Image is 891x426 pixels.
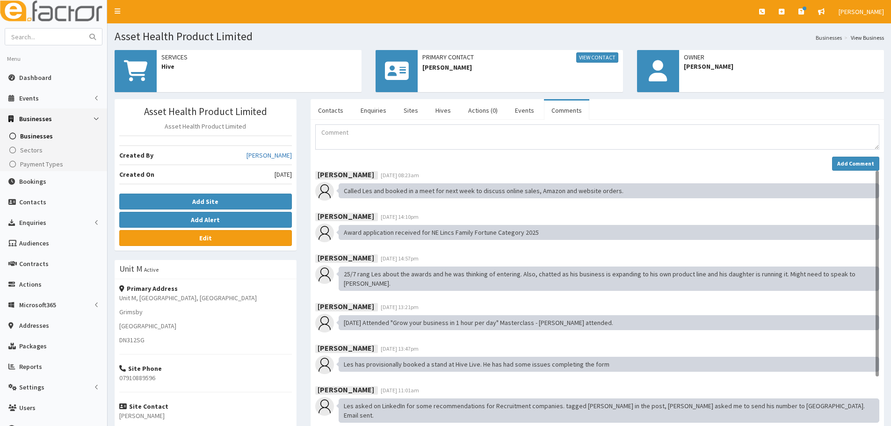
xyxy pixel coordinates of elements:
[339,315,879,330] div: [DATE] Attended "Grow your business in 1 hour per day" Masterclass - [PERSON_NAME] attended.
[20,160,63,168] span: Payment Types
[2,129,107,143] a: Businesses
[842,34,884,42] li: View Business
[353,101,394,120] a: Enquiries
[119,265,143,273] h3: Unit M
[246,151,292,160] a: [PERSON_NAME]
[119,373,292,383] p: 07910889596
[339,398,879,423] div: Les asked on LinkedIn for some recommendations for Recruitment companies. tagged [PERSON_NAME] in...
[19,239,49,247] span: Audiences
[381,303,419,310] span: [DATE] 13:21pm
[19,383,44,391] span: Settings
[161,62,357,71] span: Hive
[19,404,36,412] span: Users
[2,157,107,171] a: Payment Types
[428,101,458,120] a: Hives
[311,101,351,120] a: Contacts
[381,255,419,262] span: [DATE] 14:57pm
[119,335,292,345] p: DN312SG
[396,101,426,120] a: Sites
[832,157,879,171] button: Add Comment
[339,225,879,240] div: Award application received for NE Lincs Family Fortune Category 2025
[19,301,56,309] span: Microsoft365
[318,385,374,394] b: [PERSON_NAME]
[839,7,884,16] span: [PERSON_NAME]
[119,411,292,420] p: [PERSON_NAME]
[381,345,419,352] span: [DATE] 13:47pm
[461,101,505,120] a: Actions (0)
[119,106,292,117] h3: Asset Health Product Limited
[381,172,419,179] span: [DATE] 08:23am
[275,170,292,179] span: [DATE]
[20,146,43,154] span: Sectors
[19,280,42,289] span: Actions
[315,124,879,150] textarea: Comment
[119,170,154,179] b: Created On
[837,160,874,167] strong: Add Comment
[119,364,162,373] strong: Site Phone
[20,132,53,140] span: Businesses
[19,115,52,123] span: Businesses
[544,101,589,120] a: Comments
[507,101,542,120] a: Events
[119,122,292,131] p: Asset Health Product Limited
[191,216,220,224] b: Add Alert
[339,267,879,291] div: 25/7 rang Les about the awards and he was thinking of entering. Also, chatted as his business is ...
[19,73,51,82] span: Dashboard
[19,218,46,227] span: Enquiries
[119,307,292,317] p: Grimsby
[381,387,419,394] span: [DATE] 11:01am
[2,143,107,157] a: Sectors
[19,362,42,371] span: Reports
[161,52,357,62] span: Services
[318,170,374,179] b: [PERSON_NAME]
[199,234,212,242] b: Edit
[339,357,879,372] div: Les has provisionally booked a stand at Hive Live. He has had some issues completing the form
[119,293,292,303] p: Unit M, [GEOGRAPHIC_DATA], [GEOGRAPHIC_DATA]
[318,253,374,262] b: [PERSON_NAME]
[19,177,46,186] span: Bookings
[318,343,374,353] b: [PERSON_NAME]
[119,321,292,331] p: [GEOGRAPHIC_DATA]
[19,342,47,350] span: Packages
[19,198,46,206] span: Contacts
[422,63,618,72] span: [PERSON_NAME]
[816,34,842,42] a: Businesses
[318,302,374,311] b: [PERSON_NAME]
[119,151,153,159] b: Created By
[192,197,218,206] b: Add Site
[576,52,618,63] a: View Contact
[381,213,419,220] span: [DATE] 14:10pm
[5,29,84,45] input: Search...
[684,62,879,71] span: [PERSON_NAME]
[119,284,178,293] strong: Primary Address
[119,402,168,411] strong: Site Contact
[422,52,618,63] span: Primary Contact
[115,30,884,43] h1: Asset Health Product Limited
[19,260,49,268] span: Contracts
[19,94,39,102] span: Events
[119,230,292,246] a: Edit
[339,183,879,198] div: Called Les and booked in a meet for next week to discuss online sales, Amazon and website orders.
[19,321,49,330] span: Addresses
[318,211,374,221] b: [PERSON_NAME]
[144,266,159,273] small: Active
[684,52,879,62] span: Owner
[119,212,292,228] button: Add Alert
